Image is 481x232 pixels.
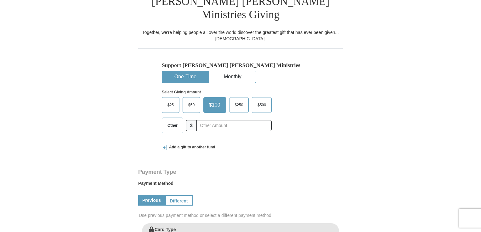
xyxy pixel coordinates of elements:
div: Together, we're helping people all over the world discover the greatest gift that has ever been g... [138,29,343,42]
span: $50 [185,100,198,110]
a: Previous [138,195,165,206]
button: Monthly [209,71,256,83]
h5: Support [PERSON_NAME] [PERSON_NAME] Ministries [162,62,319,69]
a: Different [165,195,193,206]
span: $100 [206,100,224,110]
span: Add a gift to another fund [167,145,215,150]
h4: Payment Type [138,169,343,174]
input: Other Amount [196,120,272,131]
span: $ [186,120,197,131]
span: $500 [254,100,269,110]
span: Other [164,121,181,130]
button: One-Time [162,71,209,83]
span: Use previous payment method or select a different payment method. [139,212,343,218]
span: $250 [232,100,246,110]
label: Payment Method [138,180,343,190]
span: $25 [164,100,177,110]
strong: Select Giving Amount [162,90,201,94]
